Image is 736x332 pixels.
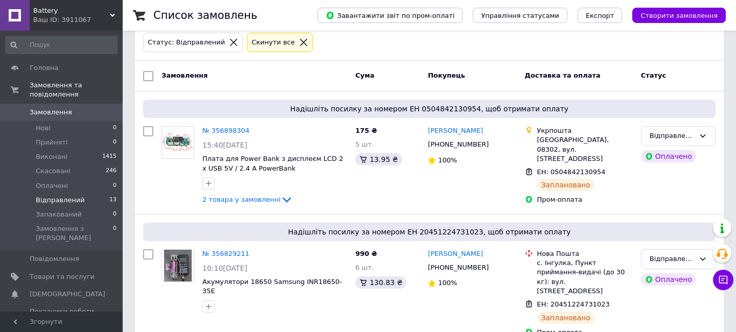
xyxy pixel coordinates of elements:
span: Замовлення [30,108,72,117]
span: Показники роботи компанії [30,307,95,325]
span: 0 [113,181,117,191]
span: Замовлення та повідомлення [30,81,123,99]
span: Замовлення [162,72,208,79]
span: ЕН: 20451224731023 [537,300,610,308]
span: 0 [113,138,117,147]
input: Пошук [5,36,118,54]
span: [PHONE_NUMBER] [428,140,489,148]
span: Виконані [36,152,67,161]
img: Фото товару [164,250,192,281]
div: с. Інгулка, Пункт приймання-видачі (до 30 кг): вул. [STREET_ADDRESS] [537,258,633,296]
div: [GEOGRAPHIC_DATA], 08302, вул. [STREET_ADDRESS] [537,135,633,163]
span: Товари та послуги [30,272,95,281]
span: ЕН: 0504842130954 [537,168,606,176]
span: Надішліть посилку за номером ЕН 20451224731023, щоб отримати оплату [147,227,711,237]
button: Управління статусами [473,8,567,23]
span: Відправлений [36,196,85,205]
span: Нові [36,124,51,133]
div: Пром-оплата [537,195,633,204]
div: Укрпошта [537,126,633,135]
span: 0 [113,124,117,133]
div: 13.95 ₴ [355,153,402,165]
div: Відправлений [650,131,695,141]
div: Cкинути все [249,37,297,48]
a: [PERSON_NAME] [428,126,483,136]
span: 175 ₴ [355,127,377,134]
h1: Список замовлень [153,9,257,21]
span: 246 [106,167,117,176]
span: 6 шт. [355,264,374,271]
div: Відправлений [650,254,695,265]
div: Оплачено [641,150,696,162]
span: 100% [438,156,457,164]
span: Оплачені [36,181,68,191]
span: Battery [33,6,110,15]
span: 15:40[DATE] [202,141,247,149]
button: Завантажити звіт по пром-оплаті [317,8,463,23]
a: Створити замовлення [622,11,726,19]
span: Повідомлення [30,254,79,264]
div: Статус: Відправлений [146,37,227,48]
a: № 356898304 [202,127,249,134]
span: 0 [113,210,117,219]
a: № 356829211 [202,250,249,257]
span: 100% [438,279,457,287]
span: 10:10[DATE] [202,264,247,272]
span: Управління статусами [481,12,559,19]
a: [PERSON_NAME] [428,249,483,259]
span: [PHONE_NUMBER] [428,264,489,271]
span: Надішліть посилку за номером ЕН 0504842130954, щоб отримати оплату [147,104,711,114]
span: 5 шт. [355,140,374,148]
span: [DEMOGRAPHIC_DATA] [30,290,105,299]
span: Запакований [36,210,82,219]
span: Покупець [428,72,465,79]
span: Доставка та оплата [525,72,601,79]
div: Оплачено [641,273,696,286]
span: 990 ₴ [355,250,377,257]
span: 1415 [102,152,117,161]
div: Заплановано [537,312,595,324]
span: Створити замовлення [640,12,718,19]
span: Головна [30,63,58,73]
span: 2 товара у замовленні [202,196,281,203]
span: Статус [641,72,666,79]
a: 2 товара у замовленні [202,196,293,203]
div: Нова Пошта [537,249,633,258]
a: Акумулятори 18650 Samsung INR18650-35E [202,278,342,295]
button: Чат з покупцем [713,270,733,290]
div: 130.83 ₴ [355,276,406,289]
button: Створити замовлення [632,8,726,23]
span: 13 [109,196,117,205]
a: Фото товару [162,249,194,282]
span: Замовлення з [PERSON_NAME] [36,224,113,243]
span: Експорт [586,12,614,19]
span: Cума [355,72,374,79]
a: Плата для Power Bank з дисплеєм LCD 2 x USB 5V / 2.4 A PowerBank [202,155,343,172]
a: Фото товару [162,126,194,159]
img: Фото товару [162,131,194,153]
span: Завантажити звіт по пром-оплаті [326,11,454,20]
span: Прийняті [36,138,67,147]
button: Експорт [578,8,623,23]
span: 0 [113,224,117,243]
div: Ваш ID: 3911067 [33,15,123,25]
span: Скасовані [36,167,71,176]
div: Заплановано [537,179,595,191]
